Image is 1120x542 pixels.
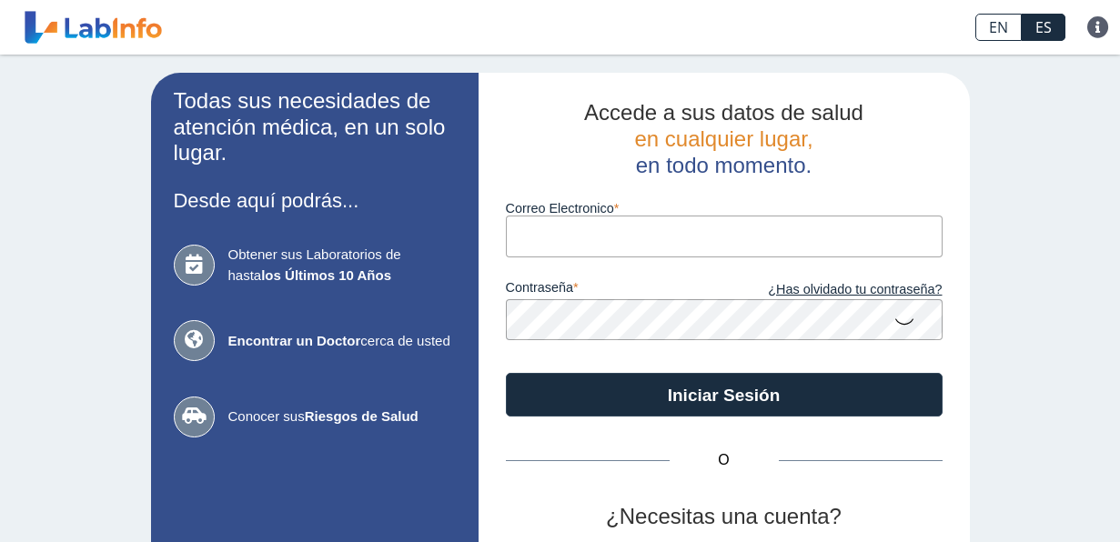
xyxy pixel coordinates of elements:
[261,267,391,283] b: los Últimos 10 Años
[670,449,779,471] span: O
[228,331,456,352] span: cerca de usted
[305,408,419,424] b: Riesgos de Salud
[636,153,812,177] span: en todo momento.
[724,280,943,300] a: ¿Has olvidado tu contraseña?
[506,201,943,216] label: Correo Electronico
[634,126,812,151] span: en cualquier lugar,
[1022,14,1065,41] a: ES
[506,373,943,417] button: Iniciar Sesión
[174,88,456,166] h2: Todas sus necesidades de atención médica, en un solo lugar.
[228,333,361,348] b: Encontrar un Doctor
[228,406,456,427] span: Conocer sus
[506,504,943,530] h2: ¿Necesitas una cuenta?
[506,280,724,300] label: contraseña
[975,14,1022,41] a: EN
[584,100,863,125] span: Accede a sus datos de salud
[228,245,456,286] span: Obtener sus Laboratorios de hasta
[174,189,456,212] h3: Desde aquí podrás...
